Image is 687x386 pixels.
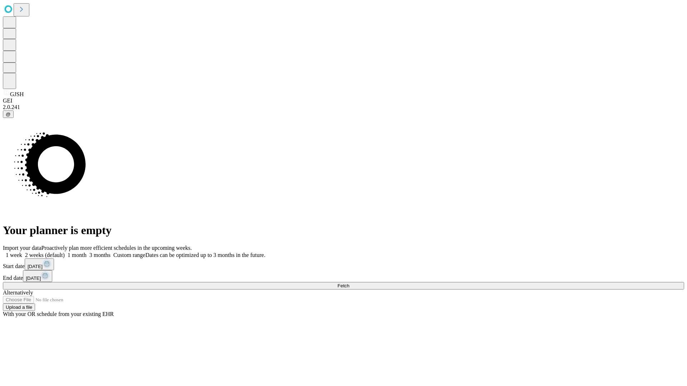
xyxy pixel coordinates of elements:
span: Proactively plan more efficient schedules in the upcoming weeks. [42,245,192,251]
div: GEI [3,98,684,104]
span: 1 week [6,252,22,258]
span: Fetch [337,283,349,288]
span: GJSH [10,91,24,97]
span: [DATE] [28,264,43,269]
span: Dates can be optimized up to 3 months in the future. [145,252,265,258]
span: Custom range [113,252,145,258]
button: Fetch [3,282,684,289]
span: 2 weeks (default) [25,252,65,258]
h1: Your planner is empty [3,224,684,237]
div: 2.0.241 [3,104,684,110]
button: @ [3,110,14,118]
span: 3 months [89,252,111,258]
button: Upload a file [3,303,35,311]
span: With your OR schedule from your existing EHR [3,311,114,317]
span: Alternatively [3,289,33,296]
button: [DATE] [25,258,54,270]
span: Import your data [3,245,42,251]
button: [DATE] [23,270,52,282]
div: End date [3,270,684,282]
span: @ [6,112,11,117]
div: Start date [3,258,684,270]
span: 1 month [68,252,87,258]
span: [DATE] [26,276,41,281]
